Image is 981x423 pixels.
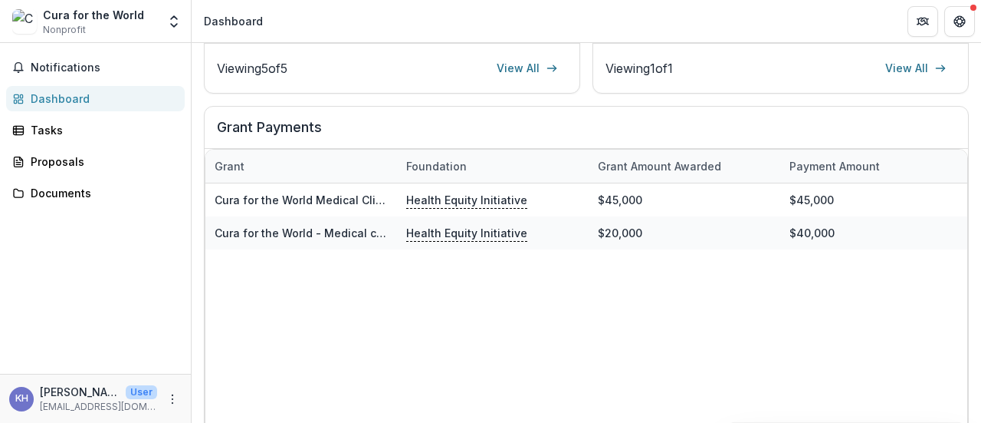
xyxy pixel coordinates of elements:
[589,150,780,183] div: Grant amount awarded
[217,119,956,148] h2: Grant Payments
[31,61,179,74] span: Notifications
[15,394,28,404] div: Kayla Hansen
[40,400,157,414] p: [EMAIL_ADDRESS][DOMAIN_NAME]
[907,6,938,37] button: Partners
[163,390,182,408] button: More
[6,117,185,143] a: Tasks
[198,10,269,32] nav: breadcrumb
[215,193,498,207] a: Cura for the World Medical Clinic Nurse and Provider
[215,226,490,240] a: Cura for the World - Medical clinic - 20000 - [DATE]
[6,86,185,111] a: Dashboard
[487,56,567,81] a: View All
[205,158,254,174] div: Grant
[780,150,972,183] div: Payment Amount
[406,191,527,208] p: Health Equity Initiative
[31,154,172,170] div: Proposals
[6,55,185,80] button: Notifications
[6,180,185,206] a: Documents
[589,158,730,174] div: Grant amount awarded
[780,216,972,250] div: $40,000
[31,185,172,201] div: Documents
[204,13,263,29] div: Dashboard
[40,384,120,400] p: [PERSON_NAME]
[397,150,589,183] div: Foundation
[780,158,889,174] div: Payment Amount
[6,149,185,174] a: Proposals
[31,91,172,107] div: Dashboard
[589,183,780,216] div: $45,000
[163,6,185,37] button: Open entity switcher
[43,7,144,23] div: Cura for the World
[780,183,972,216] div: $45,000
[31,122,172,138] div: Tasks
[12,9,37,34] img: Cura for the World
[43,23,86,37] span: Nonprofit
[205,150,397,183] div: Grant
[126,385,157,399] p: User
[397,158,476,174] div: Foundation
[605,59,673,78] p: Viewing 1 of 1
[217,59,287,78] p: Viewing 5 of 5
[406,224,527,241] p: Health Equity Initiative
[944,6,975,37] button: Get Help
[589,216,780,250] div: $20,000
[876,56,956,81] a: View All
